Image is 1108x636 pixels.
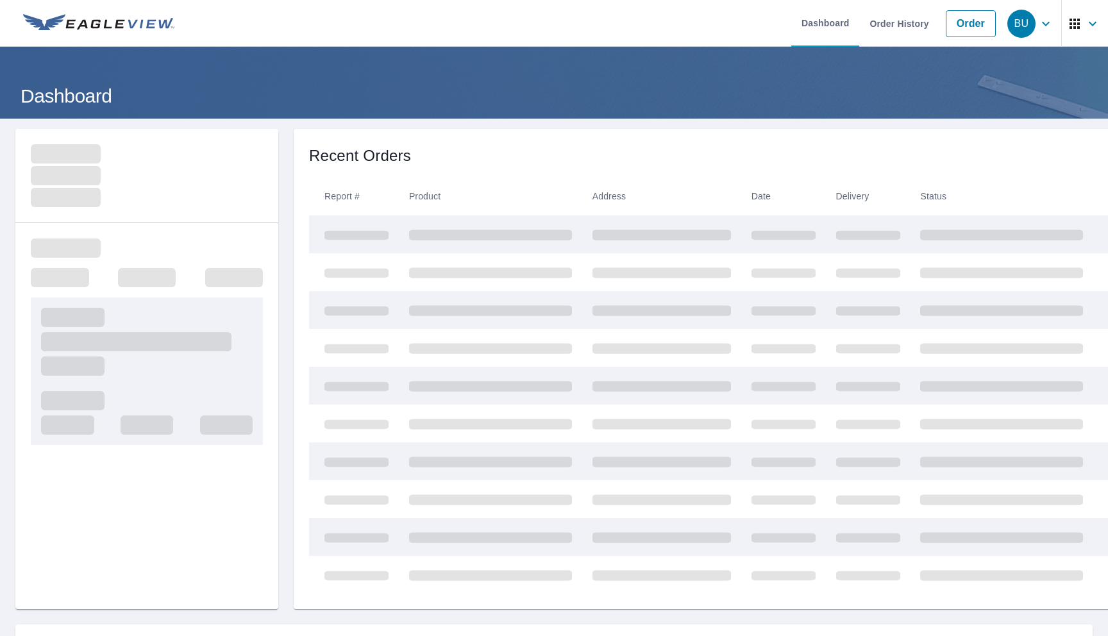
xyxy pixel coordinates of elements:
[23,14,174,33] img: EV Logo
[15,83,1093,109] h1: Dashboard
[399,178,582,215] th: Product
[910,178,1093,215] th: Status
[309,178,399,215] th: Report #
[741,178,826,215] th: Date
[582,178,741,215] th: Address
[1007,10,1036,38] div: BU
[826,178,911,215] th: Delivery
[946,10,996,37] a: Order
[309,144,411,167] p: Recent Orders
